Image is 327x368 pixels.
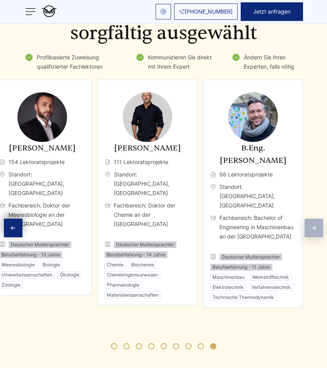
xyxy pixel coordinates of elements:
[228,92,278,142] img: B.Eng. Tobias Fischer
[148,343,154,349] span: Go to slide 4
[104,261,126,268] li: Chemie
[210,284,246,291] li: Elektrotechnik
[17,92,67,142] img: Dr. Malte Kusch
[104,157,191,167] span: 111 Lektoratsprojekte
[24,5,37,18] img: menu
[135,53,216,71] li: Kommunizieren Sie direkt mit Ihrem Expert
[4,219,22,237] div: Previous slide
[210,264,272,271] li: Berufserfahrung - 11 Jahre
[250,274,291,281] li: Werkstofftechnik
[24,53,120,71] li: Profilbasierte Zuweisung qualifizierter Fachlektoren
[41,5,57,17] img: logo
[210,142,296,167] h3: B.Eng. [PERSON_NAME]
[98,79,197,305] div: 9 / 11
[9,241,71,248] li: Deutscher Muttersprachler
[185,343,192,349] span: Go to slide 7
[179,9,185,14] img: Phone
[136,343,142,349] span: Go to slide 3
[210,274,247,281] li: Maschinenbau
[114,241,176,248] li: Deutscher Muttersprachler
[40,261,62,268] li: Biologie
[210,170,296,179] span: 98 Lektoratsprojekte
[210,182,296,210] span: Standort: [GEOGRAPHIC_DATA], [GEOGRAPHIC_DATA]
[104,170,191,198] span: Standort: [GEOGRAPHIC_DATA], [GEOGRAPHIC_DATA]
[58,271,82,278] li: Ökologie
[104,271,160,278] li: Chemieingenieurwesen
[210,343,216,349] span: Go to slide 9
[174,3,238,20] a: [PHONE_NUMBER]
[123,343,130,349] span: Go to slide 2
[173,343,179,349] span: Go to slide 6
[210,294,276,301] li: Technische Thermodynamik
[249,284,293,291] li: Verfahrenstechnik
[210,213,296,251] span: Fachbereich: Bachelor of Engineering in Maschinenbau an der [GEOGRAPHIC_DATA]
[204,79,303,308] div: 10 / 11
[129,261,156,268] li: Biochemie
[104,201,191,238] span: Fachbereich: Doktor der Chemie an der [GEOGRAPHIC_DATA]
[111,343,117,349] span: Go to slide 1
[104,251,168,258] li: Berufserfahrung - 14 Jahre
[123,92,172,142] img: Dr. Markus Schneider
[161,343,167,349] span: Go to slide 5
[104,142,191,154] h3: [PERSON_NAME]
[160,9,166,15] img: email
[104,292,161,299] li: Materialwissenschaften
[231,53,303,71] li: Ändern Sie Ihren Experten, falls nötig
[185,9,233,15] span: [PHONE_NUMBER]
[241,2,303,21] button: Jetzt anfragen
[198,343,204,349] span: Go to slide 8
[24,1,303,44] h2: Qualifizierte Fachleute, sorgfältig ausgewählt
[219,254,282,261] li: Deutscher Muttersprachler
[104,282,142,289] li: Pharmakologie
